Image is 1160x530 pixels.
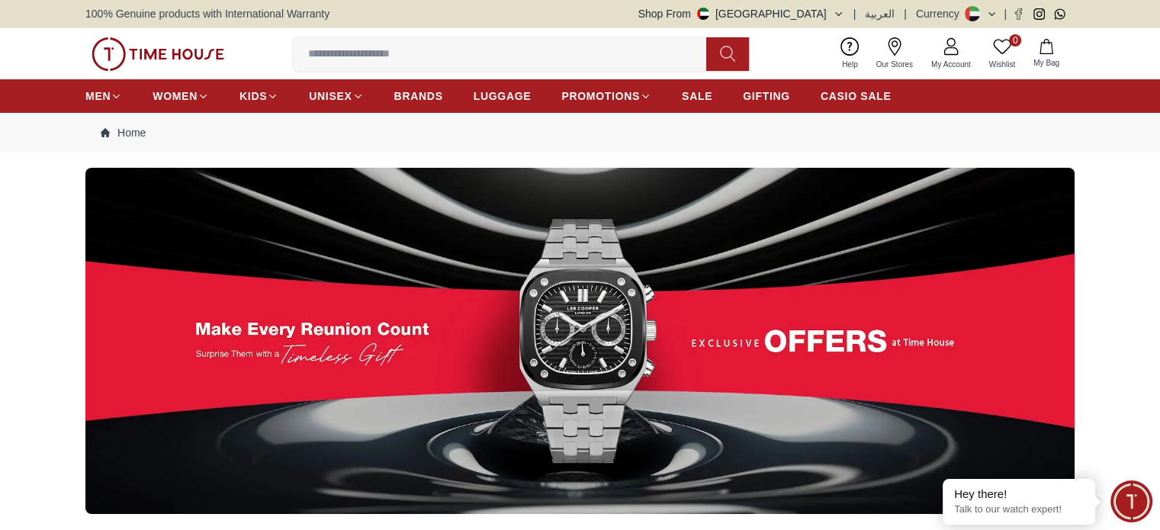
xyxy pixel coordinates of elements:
[153,82,209,110] a: WOMEN
[853,6,856,21] span: |
[92,37,224,71] img: ...
[833,34,867,73] a: Help
[836,59,864,70] span: Help
[682,82,712,110] a: SALE
[1024,36,1068,72] button: My Bag
[867,34,922,73] a: Our Stores
[309,88,352,104] span: UNISEX
[821,82,892,110] a: CASIO SALE
[954,487,1084,502] div: Hey there!
[474,82,532,110] a: LUGGAGE
[85,6,329,21] span: 100% Genuine products with International Warranty
[1004,6,1007,21] span: |
[916,6,966,21] div: Currency
[925,59,977,70] span: My Account
[394,82,443,110] a: BRANDS
[309,82,363,110] a: UNISEX
[697,8,709,20] img: United Arab Emirates
[153,88,198,104] span: WOMEN
[743,82,790,110] a: GIFTING
[85,168,1075,514] img: ...
[1013,8,1024,20] a: Facebook
[1110,480,1152,522] div: Chat Widget
[1033,8,1045,20] a: Instagram
[983,59,1021,70] span: Wishlist
[638,6,844,21] button: Shop From[GEOGRAPHIC_DATA]
[85,113,1075,153] nav: Breadcrumb
[561,82,651,110] a: PROMOTIONS
[1009,34,1021,47] span: 0
[682,88,712,104] span: SALE
[394,88,443,104] span: BRANDS
[821,88,892,104] span: CASIO SALE
[85,82,122,110] a: MEN
[904,6,907,21] span: |
[561,88,640,104] span: PROMOTIONS
[865,6,895,21] button: العربية
[474,88,532,104] span: LUGGAGE
[1054,8,1065,20] a: Whatsapp
[1027,57,1065,69] span: My Bag
[85,88,111,104] span: MEN
[870,59,919,70] span: Our Stores
[980,34,1024,73] a: 0Wishlist
[239,82,278,110] a: KIDS
[101,125,146,140] a: Home
[954,503,1084,516] p: Talk to our watch expert!
[239,88,267,104] span: KIDS
[743,88,790,104] span: GIFTING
